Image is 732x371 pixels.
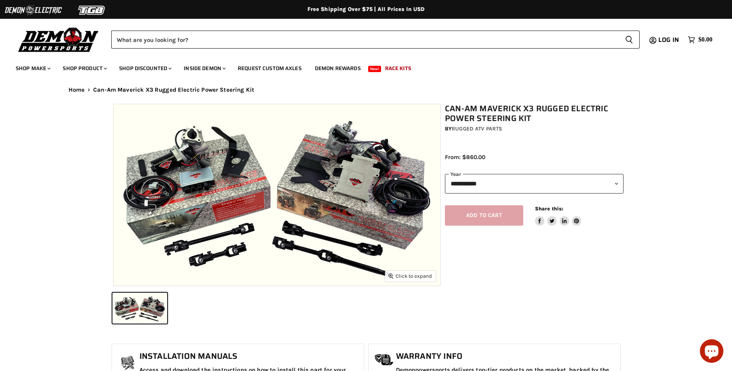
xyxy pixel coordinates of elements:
div: Free Shipping Over $75 | All Prices In USD [53,6,680,13]
a: Log in [655,36,684,43]
button: Click to expand [385,271,436,281]
form: Product [111,31,640,49]
a: Home [69,87,85,93]
aside: Share this: [535,205,582,226]
a: Demon Rewards [309,60,367,76]
button: Search [619,31,640,49]
span: $0.00 [698,36,712,43]
input: Search [111,31,619,49]
h1: Warranty Info [396,352,616,361]
a: Shop Make [10,60,55,76]
span: Share this: [535,206,563,212]
span: New! [368,66,381,72]
h1: Installation Manuals [139,352,360,361]
nav: Breadcrumbs [53,87,680,93]
img: Demon Powersports [16,25,101,53]
a: Inside Demon [178,60,230,76]
inbox-online-store-chat: Shopify online store chat [698,339,726,365]
a: Shop Product [57,60,112,76]
a: Rugged ATV Parts [452,125,502,132]
span: Can-Am Maverick X3 Rugged Electric Power Steering Kit [93,87,254,93]
a: Shop Discounted [113,60,176,76]
a: Race Kits [379,60,417,76]
span: Click to expand [389,273,432,279]
img: Demon Electric Logo 2 [4,3,63,18]
span: From: $860.00 [445,154,485,161]
img: TGB Logo 2 [63,3,121,18]
button: IMAGE thumbnail [112,293,167,324]
h1: Can-Am Maverick X3 Rugged Electric Power Steering Kit [445,104,624,123]
select: year [445,174,624,193]
a: Request Custom Axles [232,60,307,76]
img: warranty-icon.png [374,354,394,366]
img: IMAGE [114,104,440,286]
ul: Main menu [10,57,710,76]
div: by [445,125,624,133]
span: Log in [658,35,679,45]
a: $0.00 [684,34,716,45]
